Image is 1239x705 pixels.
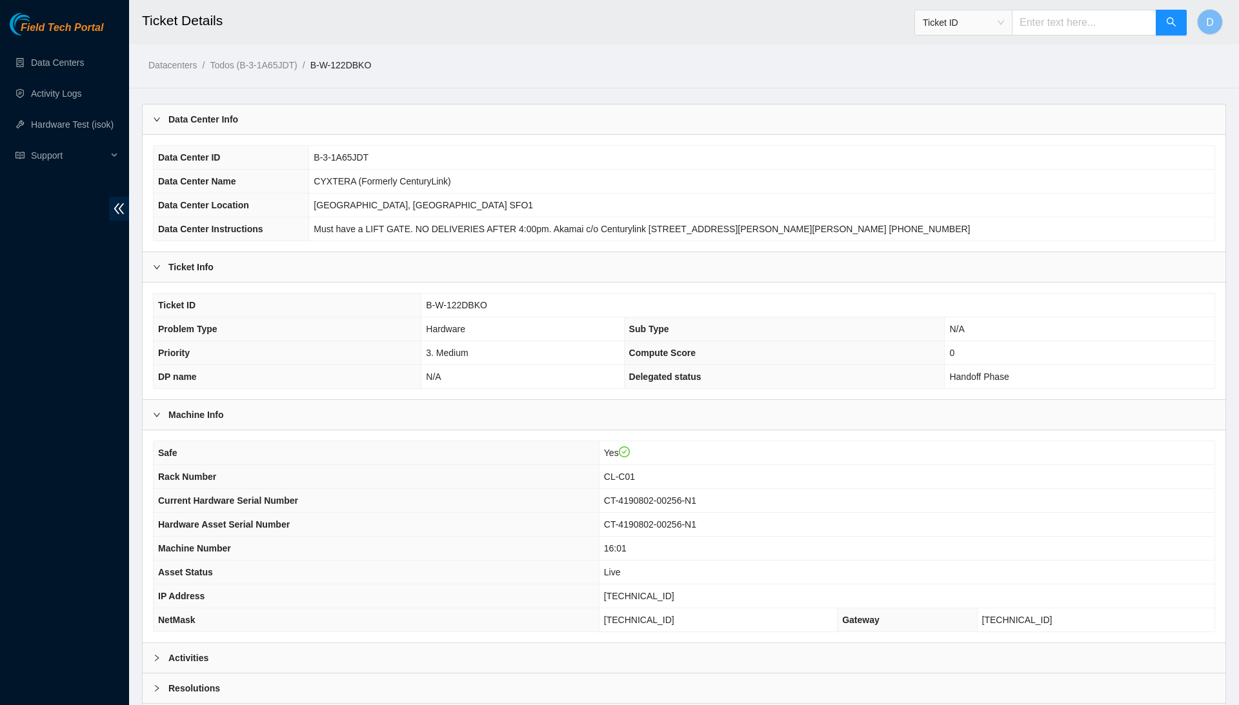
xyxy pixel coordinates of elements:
[629,348,696,358] span: Compute Score
[158,519,290,530] span: Hardware Asset Serial Number
[10,13,65,35] img: Akamai Technologies
[158,324,217,334] span: Problem Type
[949,348,954,358] span: 0
[158,372,197,382] span: DP name
[1166,17,1176,29] span: search
[143,400,1225,430] div: Machine Info
[168,651,208,665] b: Activities
[158,348,190,358] span: Priority
[31,119,114,130] a: Hardware Test (isok)
[143,643,1225,673] div: Activities
[143,673,1225,703] div: Resolutions
[604,591,674,601] span: [TECHNICAL_ID]
[604,472,635,482] span: CL-C01
[31,57,84,68] a: Data Centers
[158,615,196,625] span: NetMask
[153,263,161,271] span: right
[1206,14,1214,30] span: D
[604,567,621,577] span: Live
[143,104,1225,134] div: Data Center Info
[1012,10,1156,35] input: Enter text here...
[158,543,231,553] span: Machine Number
[314,200,533,210] span: [GEOGRAPHIC_DATA], [GEOGRAPHIC_DATA] SFO1
[158,567,213,577] span: Asset Status
[158,495,298,506] span: Current Hardware Serial Number
[158,472,216,482] span: Rack Number
[158,200,249,210] span: Data Center Location
[153,115,161,123] span: right
[629,372,701,382] span: Delegated status
[10,23,103,40] a: Akamai TechnologiesField Tech Portal
[202,60,205,70] span: /
[153,411,161,419] span: right
[619,446,630,458] span: check-circle
[168,112,238,126] b: Data Center Info
[1156,10,1187,35] button: search
[604,448,630,458] span: Yes
[109,197,129,221] span: double-left
[31,143,107,168] span: Support
[158,591,205,601] span: IP Address
[168,681,220,695] b: Resolutions
[168,408,224,422] b: Machine Info
[21,22,103,34] span: Field Tech Portal
[314,152,368,163] span: B-3-1A65JDT
[1197,9,1223,35] button: D
[604,543,627,553] span: 16:01
[210,60,297,70] a: Todos (B-3-1A65JDT)
[310,60,372,70] a: B-W-122DBKO
[426,324,465,334] span: Hardware
[629,324,669,334] span: Sub Type
[426,300,487,310] span: B-W-122DBKO
[923,13,1004,32] span: Ticket ID
[158,300,196,310] span: Ticket ID
[31,88,82,99] a: Activity Logs
[148,60,197,70] a: Datacenters
[153,654,161,662] span: right
[158,152,220,163] span: Data Center ID
[426,348,468,358] span: 3. Medium
[426,372,441,382] span: N/A
[303,60,305,70] span: /
[604,615,674,625] span: [TECHNICAL_ID]
[168,260,214,274] b: Ticket Info
[158,176,236,186] span: Data Center Name
[949,372,1009,382] span: Handoff Phase
[143,252,1225,282] div: Ticket Info
[949,324,964,334] span: N/A
[15,151,25,160] span: read
[982,615,1053,625] span: [TECHNICAL_ID]
[158,448,177,458] span: Safe
[314,224,970,234] span: Must have a LIFT GATE. NO DELIVERIES AFTER 4:00pm. Akamai c/o Centurylink [STREET_ADDRESS][PERSON...
[604,519,696,530] span: CT-4190802-00256-N1
[604,495,696,506] span: CT-4190802-00256-N1
[842,615,880,625] span: Gateway
[153,684,161,692] span: right
[158,224,263,234] span: Data Center Instructions
[314,176,450,186] span: CYXTERA (Formerly CenturyLink)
